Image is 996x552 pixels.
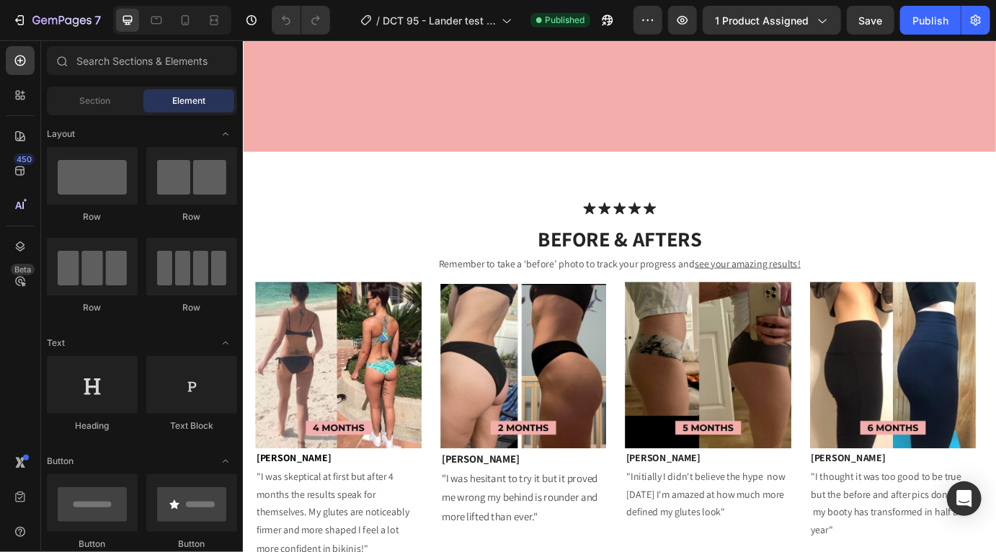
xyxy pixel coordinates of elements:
div: Beta [11,264,35,275]
div: Open Intercom Messenger [947,481,982,516]
button: 7 [6,6,107,35]
strong: [PERSON_NAME] [440,473,525,488]
span: Layout [47,128,75,141]
div: Button [47,538,138,551]
div: Row [146,301,237,314]
div: Row [47,210,138,223]
img: gempages_506296138391880810-c054cf00-dce6-4566-84d6-eb385efbf6f4.png [14,278,205,469]
span: Element [172,94,205,107]
div: Row [47,301,138,314]
u: see your amazing results! [519,249,641,264]
input: Search Sections & Elements [47,46,237,75]
strong: [PERSON_NAME] [228,473,319,489]
p: 7 [94,12,101,29]
span: DCT 95 - Lander test 1 | with original bundle offer [383,13,496,28]
iframe: Design area [243,40,996,552]
button: Save [847,6,894,35]
span: Toggle open [214,123,237,146]
div: Button [146,538,237,551]
span: 1 product assigned [715,13,809,28]
h2: BEFORE & AFTERS [29,212,836,246]
span: Button [47,455,74,468]
span: Published [545,14,584,27]
div: Text Block [146,419,237,432]
span: / [376,13,380,28]
strong: [PERSON_NAME] [653,473,738,488]
div: Heading [47,419,138,432]
div: Undo/Redo [272,6,330,35]
div: Publish [912,13,948,28]
span: Toggle open [214,331,237,355]
span: Toggle open [214,450,237,473]
img: gempages_506296138391880810-0714501c-cf84-4ed6-b648-ba0e71011951.jpg [227,278,418,469]
img: gempages_506296138391880810-2f8daef7-0011-42c1-b6e3-a3761d5e7842.jpg [652,278,842,469]
span: Section [80,94,111,107]
span: Text [47,337,65,350]
strong: [PERSON_NAME] [16,473,101,488]
img: gempages_506296138391880810-3aa17ced-5695-46ee-b411-0c2a632b9d3f.jpg [439,278,630,469]
span: Save [859,14,883,27]
p: Remember to take a ‘before’ photo to track your progress and [30,247,835,268]
div: Row [146,210,237,223]
div: 450 [14,153,35,165]
button: Publish [900,6,961,35]
button: 1 product assigned [703,6,841,35]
